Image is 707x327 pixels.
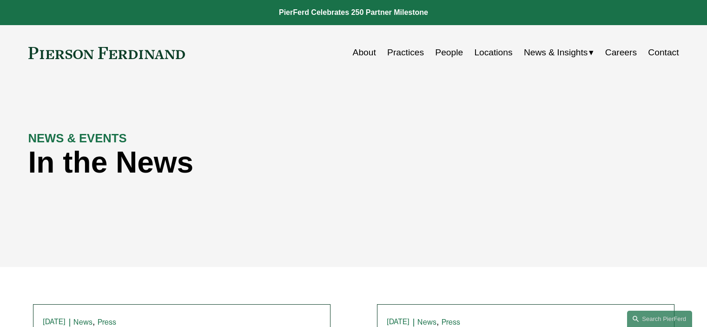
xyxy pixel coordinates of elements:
a: Practices [387,44,424,61]
span: , [436,317,439,327]
span: News & Insights [524,45,588,61]
a: People [435,44,463,61]
a: Search this site [627,311,692,327]
a: About [353,44,376,61]
a: Locations [474,44,512,61]
a: Press [98,318,117,327]
a: Careers [605,44,637,61]
span: , [93,317,95,327]
h1: In the News [28,146,516,180]
a: Contact [648,44,679,61]
time: [DATE] [43,318,66,326]
strong: NEWS & EVENTS [28,132,127,145]
a: Press [442,318,461,327]
time: [DATE] [387,318,410,326]
a: News [417,318,436,327]
a: folder dropdown [524,44,594,61]
a: News [73,318,93,327]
